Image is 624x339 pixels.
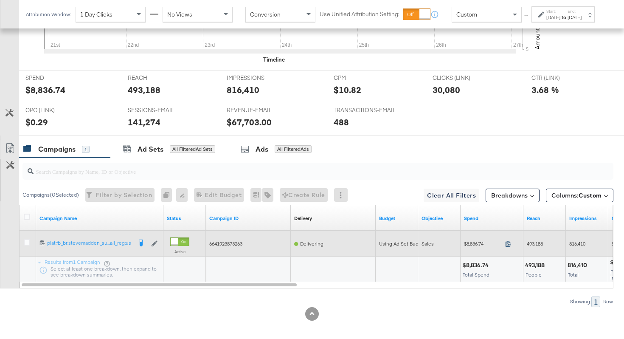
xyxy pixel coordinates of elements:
[523,14,531,17] span: ↑
[80,11,112,18] span: 1 Day Clicks
[334,116,349,128] div: 488
[334,84,361,96] div: $10.82
[433,84,460,96] div: 30,080
[422,215,457,222] a: Your campaign's objective.
[25,84,65,96] div: $8,836.74
[209,240,242,247] span: 6641923873263
[568,8,582,14] label: End:
[570,299,591,305] div: Showing:
[546,8,560,14] label: Start:
[463,271,489,278] span: Total Spend
[34,160,561,176] input: Search Campaigns by Name, ID or Objective
[525,261,547,269] div: 493,188
[379,240,426,247] div: Using Ad Set Budget
[25,116,48,128] div: $0.29
[424,189,479,202] button: Clear All Filters
[25,11,71,17] div: Attribution Window:
[128,106,191,114] span: SESSIONS-EMAIL
[294,215,312,222] div: Delivery
[546,189,613,202] button: Columns:Custom
[82,146,90,153] div: 1
[334,74,397,82] span: CPM
[128,116,160,128] div: 141,274
[167,11,192,18] span: No Views
[569,215,605,222] a: The number of times your ad was served. On mobile apps an ad is counted as served the first time ...
[227,74,290,82] span: IMPRESSIONS
[294,215,312,222] a: Reflects the ability of your Ad Campaign to achieve delivery based on ad states, schedule and bud...
[227,106,290,114] span: REVENUE-EMAIL
[300,240,323,247] span: Delivering
[227,116,272,128] div: $67,703.00
[138,144,163,154] div: Ad Sets
[534,12,541,49] text: Amount (USD)
[464,215,520,222] a: The total amount spent to date.
[320,10,399,18] label: Use Unified Attribution Setting:
[568,261,590,269] div: 816,410
[161,188,176,202] div: 0
[170,249,189,254] label: Active
[527,240,543,247] span: 493,188
[603,299,613,305] div: Row
[464,240,502,247] span: $8,836.74
[433,74,496,82] span: CLICKS (LINK)
[591,297,600,307] div: 1
[275,145,312,153] div: All Filtered Ads
[334,106,397,114] span: TRANSACTIONS-EMAIL
[256,144,268,154] div: Ads
[456,11,477,18] span: Custom
[427,190,476,201] span: Clear All Filters
[250,11,281,18] span: Conversion
[422,240,434,247] span: Sales
[39,215,160,222] a: Your campaign name.
[551,191,602,200] span: Columns:
[25,106,89,114] span: CPC (LINK)
[527,215,562,222] a: The number of people your ad was served to.
[170,145,215,153] div: All Filtered Ad Sets
[227,84,259,96] div: 816,410
[526,271,542,278] span: People
[531,74,595,82] span: CTR (LINK)
[531,84,559,96] div: 3.68 %
[47,240,132,246] div: plat:fb_br:stevemadden_su...all_reg:us
[569,240,585,247] span: 816,410
[579,192,602,199] span: Custom
[263,56,285,64] div: Timeline
[25,74,89,82] span: SPEND
[47,240,132,248] a: plat:fb_br:stevemadden_su...all_reg:us
[379,215,415,222] a: The maximum amount you're willing to spend on your ads, on average each day or over the lifetime ...
[128,84,160,96] div: 493,188
[560,14,568,20] strong: to
[568,14,582,21] div: [DATE]
[486,189,540,202] button: Breakdowns
[462,261,491,269] div: $8,836.74
[22,191,79,199] div: Campaigns ( 0 Selected)
[568,271,579,278] span: Total
[128,74,191,82] span: REACH
[38,144,76,154] div: Campaigns
[209,215,287,222] a: Your campaign ID.
[546,14,560,21] div: [DATE]
[167,215,202,222] a: Shows the current state of your Ad Campaign.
